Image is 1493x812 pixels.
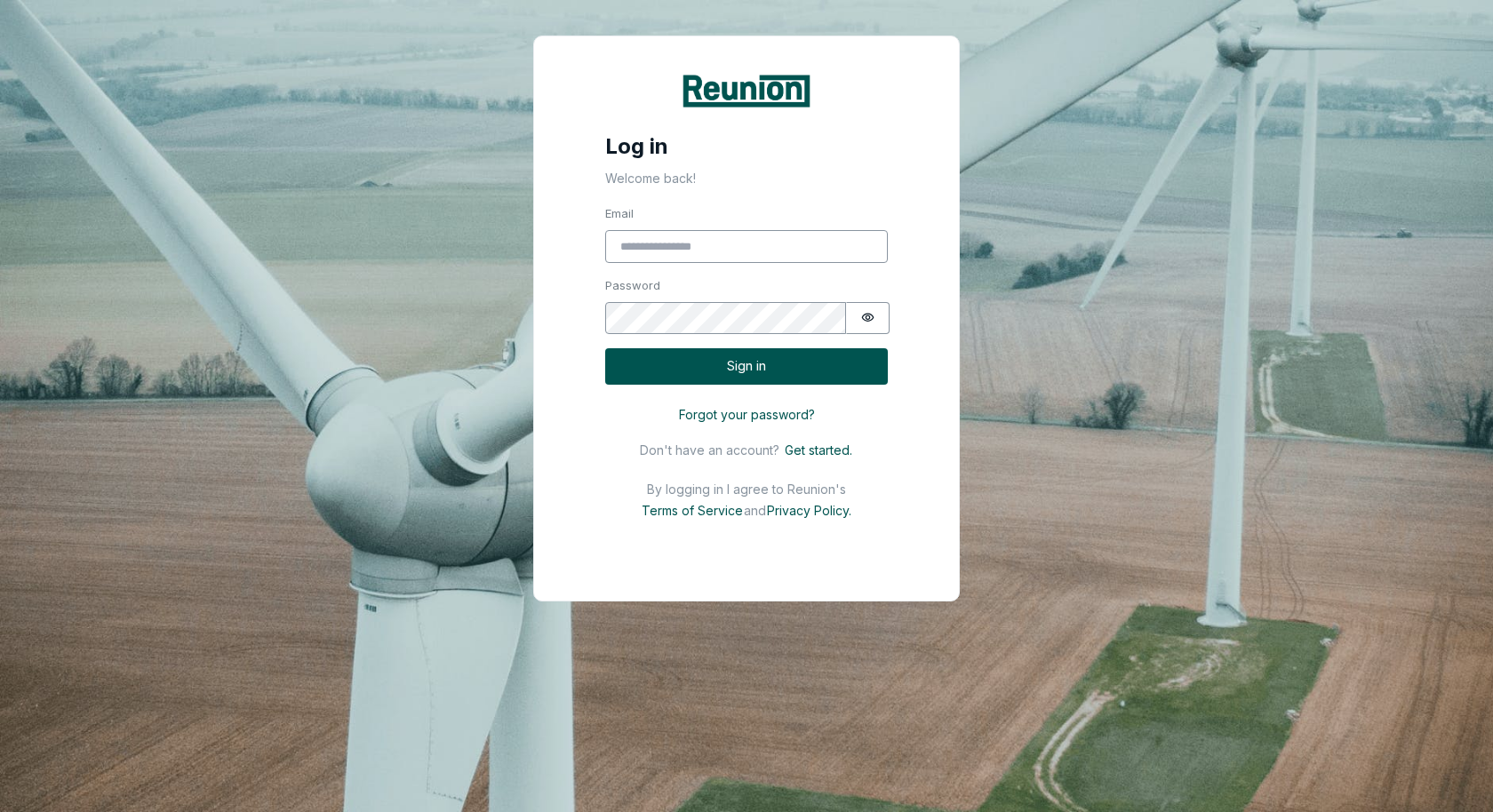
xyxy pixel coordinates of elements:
[680,72,813,110] img: Reunion
[766,500,857,521] button: Privacy Policy.
[846,302,890,335] button: Show password
[605,399,888,430] button: Forgot your password?
[605,348,888,385] button: Sign in
[640,442,779,458] p: Don't have an account?
[636,500,744,521] button: Terms of Service
[779,440,853,460] button: Get started.
[534,115,959,160] h4: Log in
[605,277,888,295] label: Password
[534,160,959,187] p: Welcome back!
[647,482,846,497] p: By logging in I agree to Reunion's
[744,503,766,518] p: and
[605,205,888,223] label: Email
